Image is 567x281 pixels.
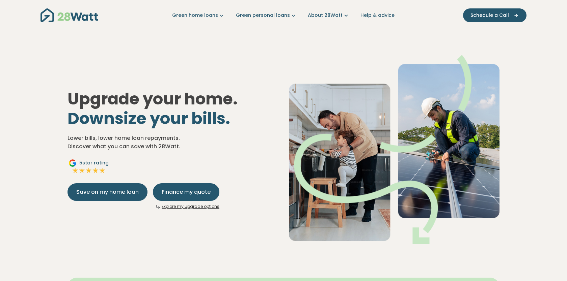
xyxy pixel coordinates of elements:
[236,12,297,19] a: Green personal loans
[289,55,500,244] img: Dad helping toddler
[67,107,230,130] span: Downsize your bills.
[67,159,110,175] a: Google5star ratingFull starFull starFull starFull starFull star
[67,183,147,201] button: Save on my home loan
[308,12,350,19] a: About 28Watt
[40,8,98,22] img: 28Watt
[85,167,92,174] img: Full star
[76,188,139,196] span: Save on my home loan
[470,12,509,19] span: Schedule a Call
[92,167,99,174] img: Full star
[69,159,77,167] img: Google
[99,167,106,174] img: Full star
[40,7,526,24] nav: Main navigation
[162,204,219,209] a: Explore my upgrade options
[162,188,211,196] span: Finance my quote
[463,8,526,22] button: Schedule a Call
[72,167,79,174] img: Full star
[79,159,109,166] span: 5 star rating
[67,89,278,128] h1: Upgrade your home.
[67,134,278,151] p: Lower bills, lower home loan repayments. Discover what you can save with 28Watt.
[172,12,225,19] a: Green home loans
[79,167,85,174] img: Full star
[153,183,219,201] button: Finance my quote
[360,12,395,19] a: Help & advice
